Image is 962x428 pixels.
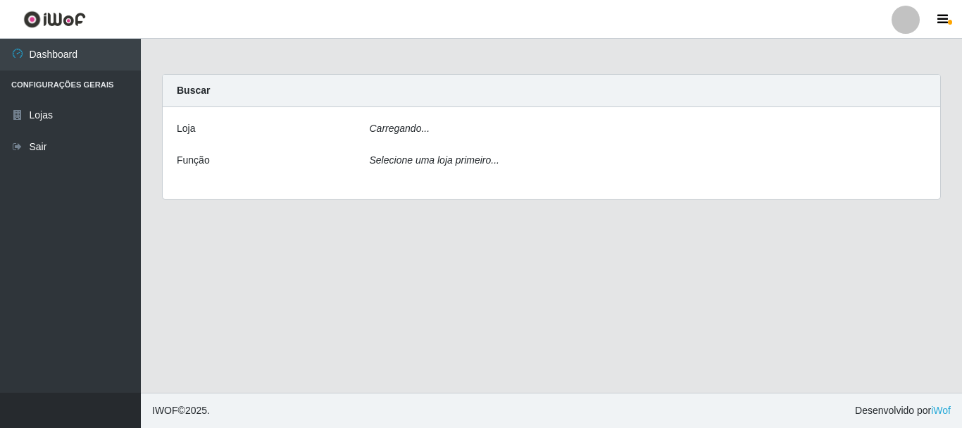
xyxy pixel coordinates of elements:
[931,405,951,416] a: iWof
[370,123,430,134] i: Carregando...
[177,85,210,96] strong: Buscar
[177,121,195,136] label: Loja
[152,405,178,416] span: IWOF
[152,403,210,418] span: © 2025 .
[23,11,86,28] img: CoreUI Logo
[370,154,499,166] i: Selecione uma loja primeiro...
[177,153,210,168] label: Função
[855,403,951,418] span: Desenvolvido por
